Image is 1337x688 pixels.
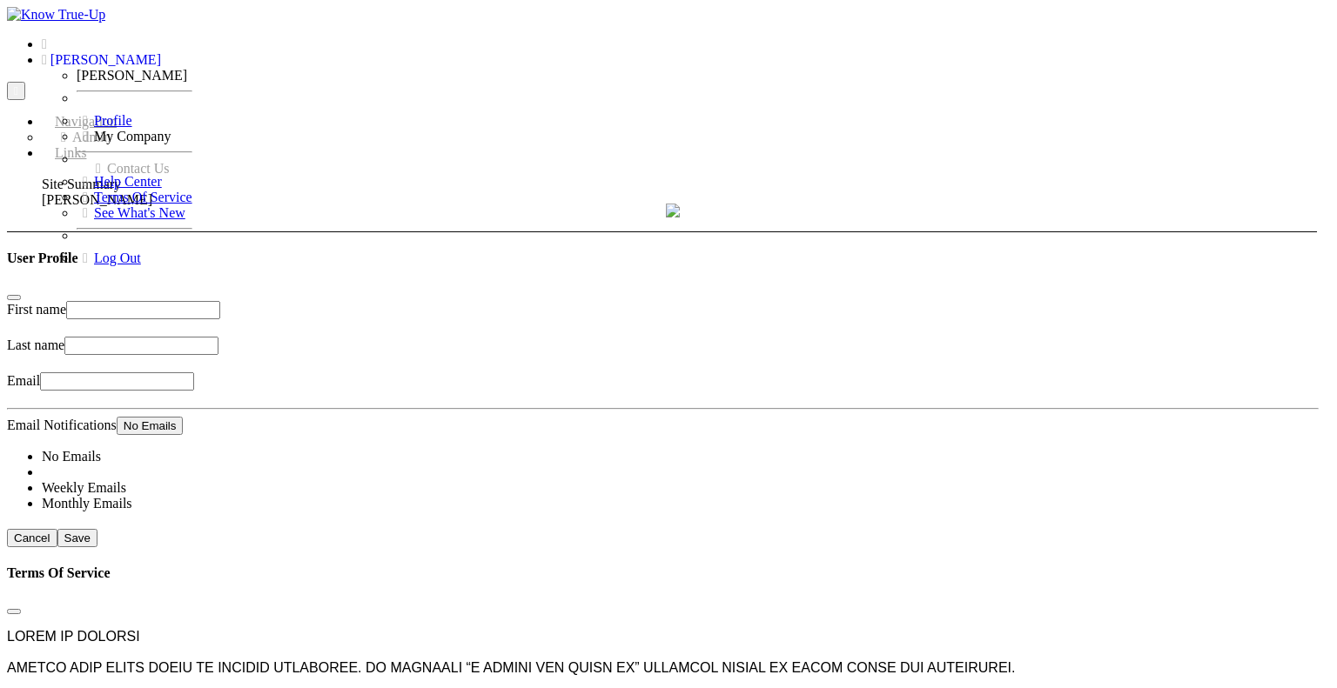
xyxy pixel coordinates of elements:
[7,250,1317,266] h4: User Profile
[7,82,25,100] button: Toggle navigation
[77,113,132,128] a: Profile
[7,337,64,352] label: Last name
[7,7,105,23] img: Know True-Up
[7,565,1317,581] h4: Terms Of Service
[77,190,192,204] a: Terms Of Service
[7,609,21,614] button: Close
[50,52,161,67] span: [PERSON_NAME]
[77,68,192,83] li: [PERSON_NAME]
[7,417,117,432] label: Email Notifications
[117,417,184,435] button: No Emails
[42,480,126,495] a: Weekly Emails
[42,52,161,67] a: [PERSON_NAME]
[42,449,101,464] a: No Emails
[57,529,97,547] button: Save
[7,529,57,547] button: Cancel
[7,302,66,317] label: First name
[77,129,171,144] a: My Company
[7,373,40,388] label: Email
[7,295,21,300] button: Close
[77,205,185,220] a: See What's New
[42,192,1304,208] div: [PERSON_NAME]
[666,204,680,217] img: retrieve
[77,250,141,265] a: Log Out
[42,496,132,511] a: Monthly Emails
[77,174,162,189] a: Help Center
